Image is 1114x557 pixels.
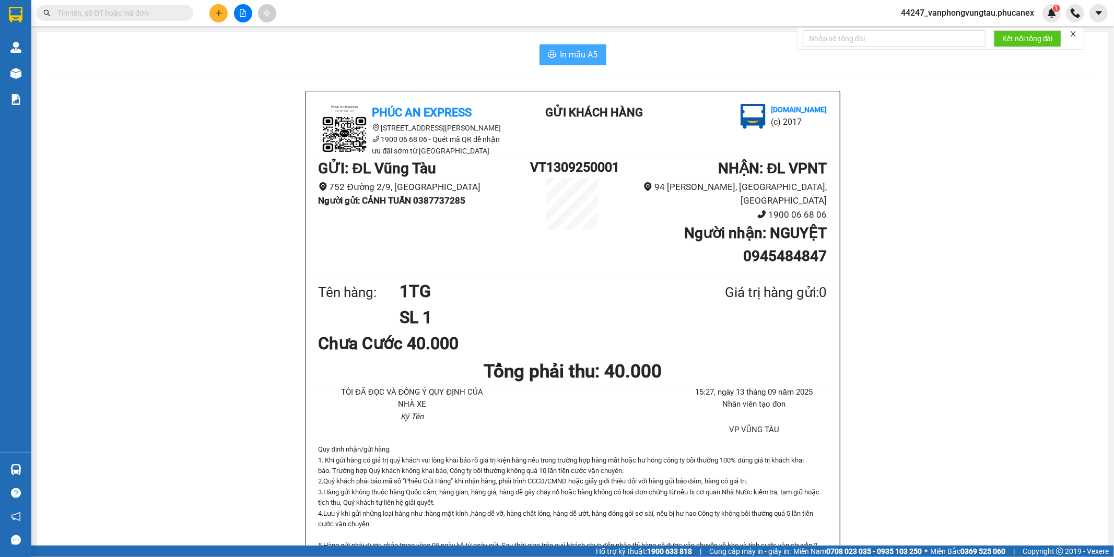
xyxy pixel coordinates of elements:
[215,9,222,17] span: plus
[10,94,21,105] img: solution-icon
[400,278,674,304] h1: 1TG
[924,549,928,553] span: ⚪️
[1094,8,1104,18] span: caret-down
[548,50,556,60] span: printer
[1013,546,1015,557] span: |
[372,135,380,143] span: phone
[9,7,22,22] img: logo-vxr
[530,157,615,177] h1: VT1309250001
[674,282,827,303] div: Giá trị hàng gửi: 0
[1054,5,1058,12] span: 1
[319,195,466,206] b: Người gửi : CẢNH TUẤN 0387737285
[10,464,21,475] img: warehouse-icon
[741,104,766,129] img: logo.jpg
[234,4,252,22] button: file-add
[11,535,21,545] span: message
[684,224,827,265] b: Người nhận : NGUYỆT 0945484847
[1056,548,1063,555] span: copyright
[263,9,271,17] span: aim
[1089,4,1108,22] button: caret-down
[1070,30,1077,38] span: close
[793,546,922,557] span: Miền Nam
[1071,8,1080,18] img: phone-icon
[757,210,766,219] span: phone
[209,4,228,22] button: plus
[560,48,598,61] span: In mẫu A5
[11,512,21,522] span: notification
[1047,8,1057,18] img: icon-new-feature
[258,4,276,22] button: aim
[615,180,827,208] li: 94 [PERSON_NAME], [GEOGRAPHIC_DATA], [GEOGRAPHIC_DATA]
[1002,33,1053,44] span: Kết nối tổng đài
[930,546,1005,557] span: Miền Bắc
[319,160,436,177] b: GỬI : ĐL Vũng Tàu
[596,546,692,557] span: Hỗ trợ kỹ thuật:
[401,412,424,421] i: Ký Tên
[319,476,827,487] p: 2.Quý khách phải báo mã số "Phiếu Gửi Hàng" khi nhận hàng, phải trình CCCD/CMND hoặ...
[10,68,21,79] img: warehouse-icon
[57,7,181,19] input: Tìm tên, số ĐT hoặc mã đơn
[681,386,827,399] li: 15:27, ngày 13 tháng 09 năm 2025
[718,160,827,177] b: NHẬN : ĐL VPNT
[681,424,827,436] li: VP VŨNG TÀU
[647,547,692,555] strong: 1900 633 818
[339,386,485,411] li: TÔI ĐÃ ĐỌC VÀ ĐỒNG Ý QUY ĐỊNH CỦA NHÀ XE
[319,122,507,134] li: [STREET_ADDRESS][PERSON_NAME]
[319,182,327,191] span: environment
[893,6,1042,19] span: 44247_vanphongvungtau.phucanex
[319,282,400,303] div: Tên hàng:
[545,106,643,119] b: Gửi khách hàng
[43,9,51,17] span: search
[1053,5,1060,12] sup: 1
[319,104,371,156] img: logo.jpg
[700,546,701,557] span: |
[319,487,827,508] p: 3.Hàng gửi không thuộc hàng Quốc cấm, hàng gian, hàng giả, hàng dễ gây cháy nổ hoặc ...
[319,180,531,194] li: 752 Đường 2/9, [GEOGRAPHIC_DATA]
[615,208,827,222] li: 1900 06 68 06
[10,42,21,53] img: warehouse-icon
[319,455,827,477] p: 1. Khi gửi hàng có giá trị quý khách vui lòng khai báo rõ giá trị kiện hàng nếu trong trường hợ...
[803,30,986,47] input: Nhập số tổng đài
[319,134,507,157] li: 1900 06 68 06 - Quét mã QR để nhận ưu đãi sớm từ [GEOGRAPHIC_DATA]
[960,547,1005,555] strong: 0369 525 060
[994,30,1061,47] button: Kết nối tổng đài
[771,115,827,128] li: (c) 2017
[372,106,472,119] b: Phúc An Express
[771,105,827,114] b: [DOMAIN_NAME]
[540,44,606,65] button: printerIn mẫu A5
[319,330,486,357] div: Chưa Cước 40.000
[643,182,652,191] span: environment
[709,546,791,557] span: Cung cấp máy in - giấy in:
[826,547,922,555] strong: 0708 023 035 - 0935 103 250
[400,304,674,330] h1: SL 1
[11,488,21,498] span: question-circle
[239,9,247,17] span: file-add
[372,124,380,131] span: environment
[319,357,827,386] h1: Tổng phải thu: 40.000
[681,398,827,411] li: Nhân viên tạo đơn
